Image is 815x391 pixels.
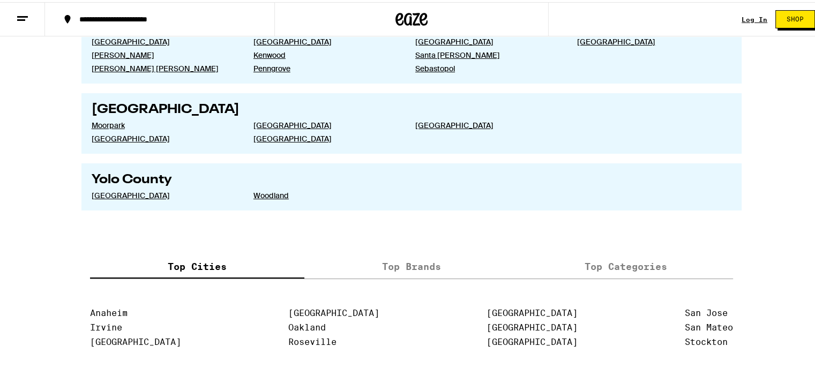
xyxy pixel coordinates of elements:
a: Roseville [288,335,337,345]
a: [GEOGRAPHIC_DATA] [253,132,398,141]
label: Top Brands [304,253,519,276]
a: Irvine [90,320,122,330]
a: [GEOGRAPHIC_DATA] [577,35,722,44]
a: [GEOGRAPHIC_DATA] [487,320,578,330]
label: Top Categories [519,253,733,276]
span: Shop [787,14,804,20]
a: Kenwood [253,48,398,58]
a: Penngrove [253,62,398,71]
a: [GEOGRAPHIC_DATA] [487,306,578,316]
a: [GEOGRAPHIC_DATA] [90,335,181,345]
a: [GEOGRAPHIC_DATA] [92,189,236,198]
a: Sebastopol [415,62,560,71]
a: Woodland [253,189,398,198]
h2: [GEOGRAPHIC_DATA] [92,101,732,114]
h2: Yolo County [92,171,732,184]
button: Shop [775,8,815,26]
a: [GEOGRAPHIC_DATA] [253,118,398,128]
a: San Jose [685,306,728,316]
a: Santa [PERSON_NAME] [415,48,560,58]
a: [GEOGRAPHIC_DATA] [288,306,379,316]
a: Log In [742,14,767,21]
a: [GEOGRAPHIC_DATA] [92,132,236,141]
a: San Mateo [685,320,733,330]
a: [GEOGRAPHIC_DATA] [92,35,236,44]
a: [GEOGRAPHIC_DATA] [415,118,560,128]
a: Moorpark [92,118,236,128]
a: Stockton [685,335,728,345]
a: Oakland [288,320,326,330]
a: Anaheim [90,306,128,316]
label: Top Cities [90,253,304,276]
a: [PERSON_NAME] [PERSON_NAME] [92,62,236,71]
span: Hi. Need any help? [6,7,77,16]
div: tabs [90,253,733,277]
a: [GEOGRAPHIC_DATA] [253,35,398,44]
a: [PERSON_NAME] [92,48,236,58]
a: [GEOGRAPHIC_DATA] [415,35,560,44]
a: [GEOGRAPHIC_DATA] [487,335,578,345]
